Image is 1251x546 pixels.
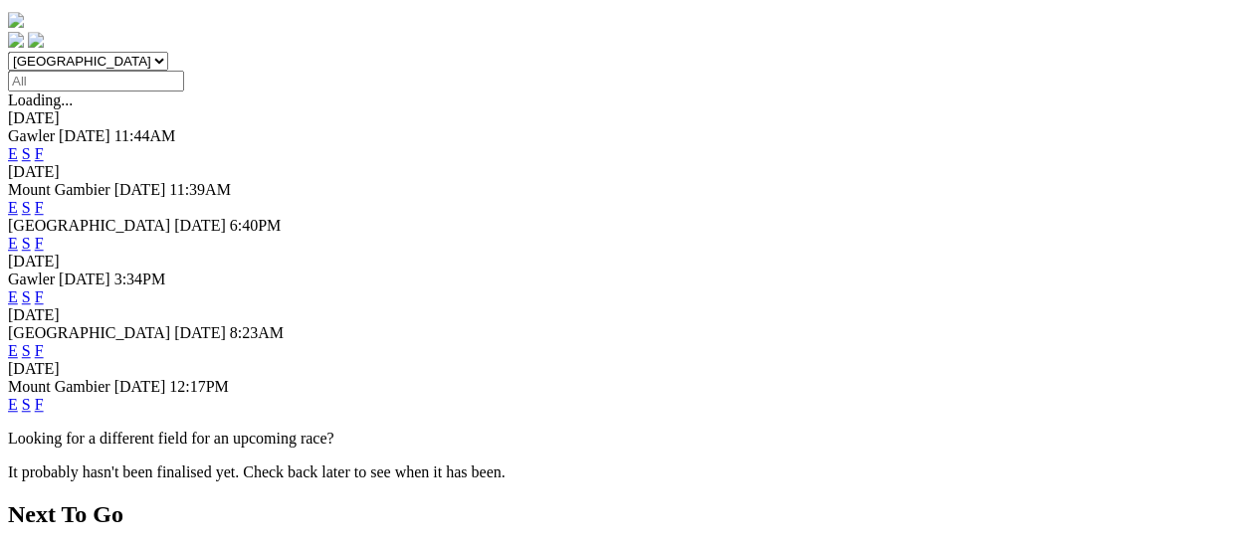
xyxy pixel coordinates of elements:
[230,217,282,234] span: 6:40PM
[8,501,1243,528] h2: Next To Go
[174,217,226,234] span: [DATE]
[22,288,31,305] a: S
[8,378,110,395] span: Mount Gambier
[8,430,1243,448] p: Looking for a different field for an upcoming race?
[59,271,110,287] span: [DATE]
[8,342,18,359] a: E
[230,324,284,341] span: 8:23AM
[174,324,226,341] span: [DATE]
[8,324,170,341] span: [GEOGRAPHIC_DATA]
[8,253,1243,271] div: [DATE]
[8,181,110,198] span: Mount Gambier
[114,271,166,287] span: 3:34PM
[8,235,18,252] a: E
[114,181,166,198] span: [DATE]
[169,378,229,395] span: 12:17PM
[59,127,110,144] span: [DATE]
[35,199,44,216] a: F
[35,396,44,413] a: F
[22,235,31,252] a: S
[35,145,44,162] a: F
[35,235,44,252] a: F
[8,91,73,108] span: Loading...
[8,199,18,216] a: E
[8,360,1243,378] div: [DATE]
[8,32,24,48] img: facebook.svg
[8,145,18,162] a: E
[169,181,231,198] span: 11:39AM
[8,71,184,91] input: Select date
[22,199,31,216] a: S
[8,306,1243,324] div: [DATE]
[8,217,170,234] span: [GEOGRAPHIC_DATA]
[8,288,18,305] a: E
[35,342,44,359] a: F
[8,463,506,480] partial: It probably hasn't been finalised yet. Check back later to see when it has been.
[8,163,1243,181] div: [DATE]
[22,342,31,359] a: S
[8,12,24,28] img: logo-grsa-white.png
[35,288,44,305] a: F
[8,109,1243,127] div: [DATE]
[114,127,176,144] span: 11:44AM
[8,127,55,144] span: Gawler
[114,378,166,395] span: [DATE]
[8,396,18,413] a: E
[28,32,44,48] img: twitter.svg
[22,145,31,162] a: S
[8,271,55,287] span: Gawler
[22,396,31,413] a: S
